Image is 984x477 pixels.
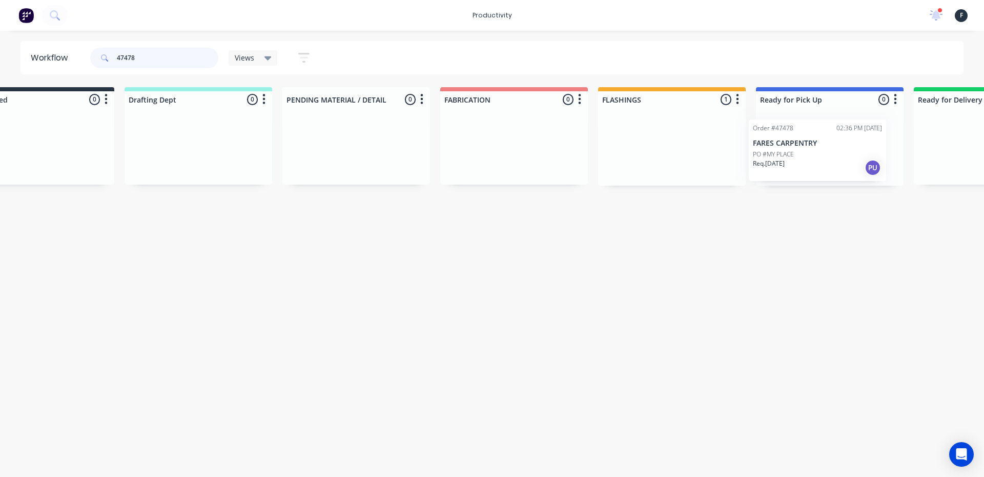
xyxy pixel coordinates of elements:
img: Factory [18,8,34,23]
div: productivity [467,8,517,23]
div: Workflow [31,52,73,64]
input: Search for orders... [117,48,218,68]
span: Views [235,52,254,63]
div: Open Intercom Messenger [949,442,974,467]
span: F [960,11,963,20]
